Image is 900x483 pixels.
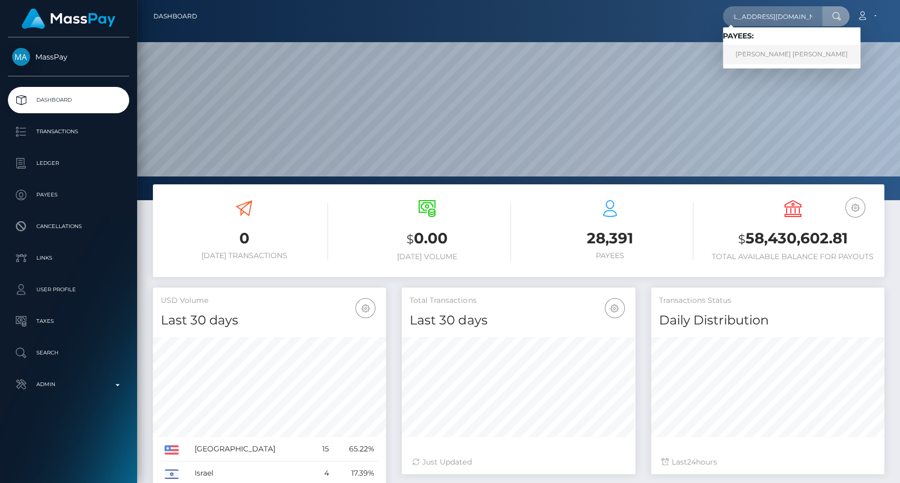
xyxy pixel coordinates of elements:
[8,182,129,208] a: Payees
[662,457,874,468] div: Last hours
[8,340,129,366] a: Search
[153,5,197,27] a: Dashboard
[164,445,179,455] img: US.png
[407,232,414,247] small: $
[723,6,822,26] input: Search...
[344,252,511,261] h6: [DATE] Volume
[8,52,129,62] span: MassPay
[22,8,115,29] img: MassPay Logo
[8,277,129,303] a: User Profile
[8,119,129,145] a: Transactions
[12,345,125,361] p: Search
[8,371,129,398] a: Admin
[12,282,125,298] p: User Profile
[12,155,125,171] p: Ledger
[12,48,30,66] img: MassPay
[161,251,328,260] h6: [DATE] Transactions
[344,228,511,250] h3: 0.00
[12,92,125,108] p: Dashboard
[12,250,125,266] p: Links
[8,308,129,334] a: Taxes
[723,32,860,41] h6: Payees:
[723,45,860,64] a: [PERSON_NAME] [PERSON_NAME]
[738,232,746,247] small: $
[333,437,378,461] td: 65.22%
[412,457,624,468] div: Just Updated
[709,252,876,261] h6: Total Available Balance for Payouts
[8,213,129,240] a: Cancellations
[313,437,333,461] td: 15
[164,469,179,479] img: IL.png
[161,295,378,306] h5: USD Volume
[687,457,696,467] span: 24
[410,311,627,330] h4: Last 30 days
[709,228,876,250] h3: 58,430,602.81
[527,228,694,249] h3: 28,391
[8,87,129,113] a: Dashboard
[12,187,125,203] p: Payees
[12,219,125,234] p: Cancellations
[161,228,328,249] h3: 0
[659,311,876,330] h4: Daily Distribution
[8,150,129,176] a: Ledger
[12,313,125,329] p: Taxes
[659,295,876,306] h5: Transactions Status
[8,245,129,271] a: Links
[410,295,627,306] h5: Total Transactions
[12,124,125,140] p: Transactions
[527,251,694,260] h6: Payees
[191,437,313,461] td: [GEOGRAPHIC_DATA]
[12,377,125,392] p: Admin
[161,311,378,330] h4: Last 30 days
